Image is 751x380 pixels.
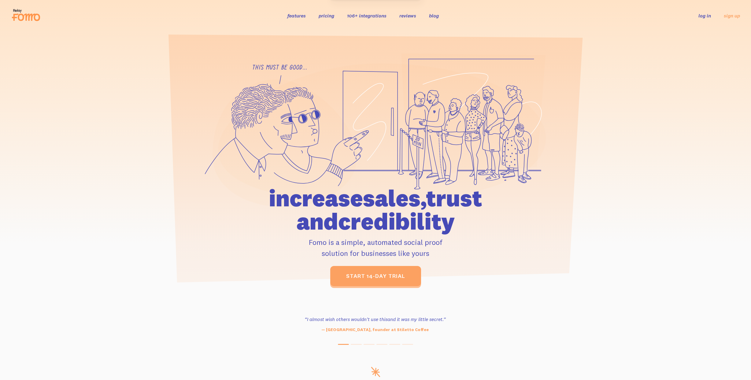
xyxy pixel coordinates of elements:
[234,237,517,259] p: Fomo is a simple, automated social proof solution for businesses like yours
[287,13,306,19] a: features
[724,13,740,19] a: sign up
[292,315,459,323] h3: “I almost wish others wouldn't use this and it was my little secret.”
[319,13,334,19] a: pricing
[698,13,711,19] a: log in
[292,327,459,333] p: — [GEOGRAPHIC_DATA], founder at Stiletto Coffee
[399,13,416,19] a: reviews
[347,13,387,19] a: 106+ integrations
[429,13,439,19] a: blog
[330,266,421,286] a: start 14-day trial
[234,186,517,233] h1: increase sales, trust and credibility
